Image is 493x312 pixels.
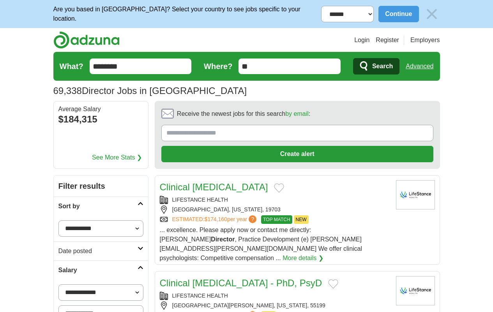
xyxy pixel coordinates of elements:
button: Create alert [161,146,433,162]
img: icon_close_no_bg.svg [424,6,440,22]
div: [GEOGRAPHIC_DATA], [US_STATE], 19703 [160,206,390,214]
a: Advanced [406,58,433,74]
label: Where? [204,60,232,72]
a: ESTIMATED:$174,160per year? [172,215,258,224]
img: LifeStance Health logo [396,276,435,305]
span: 69,338 [53,84,82,98]
a: Register [376,35,399,45]
p: Are you based in [GEOGRAPHIC_DATA]? Select your country to see jobs specific to your location. [53,5,322,23]
span: $174,160 [204,216,227,222]
span: ? [249,215,256,223]
a: Clinical [MEDICAL_DATA] [160,182,268,192]
span: NEW [294,215,309,224]
a: LIFESTANCE HEALTH [172,197,228,203]
a: Employers [410,35,440,45]
a: Clinical [MEDICAL_DATA] - PhD, PsyD [160,278,322,288]
h2: Date posted [58,246,138,256]
a: Salary [54,261,148,280]
a: More details ❯ [283,253,323,263]
img: LifeStance Health logo [396,180,435,209]
span: TOP MATCH [261,215,292,224]
img: Adzuna logo [53,31,120,49]
span: ... excellence. Please apply now or contact me directly: [PERSON_NAME] , Practice Development (e)... [160,227,362,261]
span: Search [372,58,393,74]
a: LIFESTANCE HEALTH [172,292,228,299]
div: [GEOGRAPHIC_DATA][PERSON_NAME], [US_STATE], 55199 [160,301,390,310]
h2: Filter results [54,175,148,197]
div: Average Salary [58,106,143,112]
button: Search [353,58,399,74]
h2: Sort by [58,202,138,211]
button: Add to favorite jobs [328,279,338,289]
a: Sort by [54,197,148,216]
h2: Salary [58,266,138,275]
a: Date posted [54,241,148,261]
button: Add to favorite jobs [274,183,284,193]
a: See More Stats ❯ [92,153,142,162]
span: Receive the newest jobs for this search : [177,109,310,119]
a: by email [285,110,309,117]
div: $184,315 [58,112,143,126]
a: Login [354,35,369,45]
button: Continue [378,6,419,22]
strong: Director [211,236,235,243]
h1: Director Jobs in [GEOGRAPHIC_DATA] [53,85,247,96]
label: What? [60,60,83,72]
